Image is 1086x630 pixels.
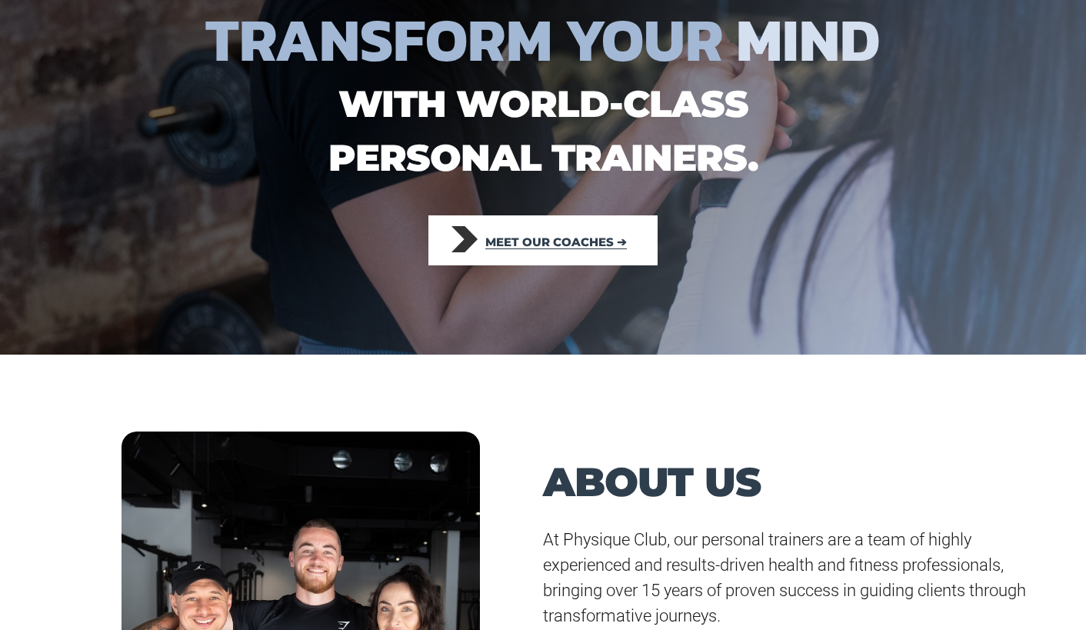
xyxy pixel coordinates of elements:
span: Meet our coaches ➔ [485,225,627,259]
h1: ABOUT US [543,462,1028,502]
span: D [840,13,880,67]
span: At Physique Club, our personal trainers are a team of highly experienced and results-driven healt... [543,530,1026,625]
a: Meet our coaches ➔ [428,215,658,265]
h1: with world-class personal trainers. [58,77,1028,185]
